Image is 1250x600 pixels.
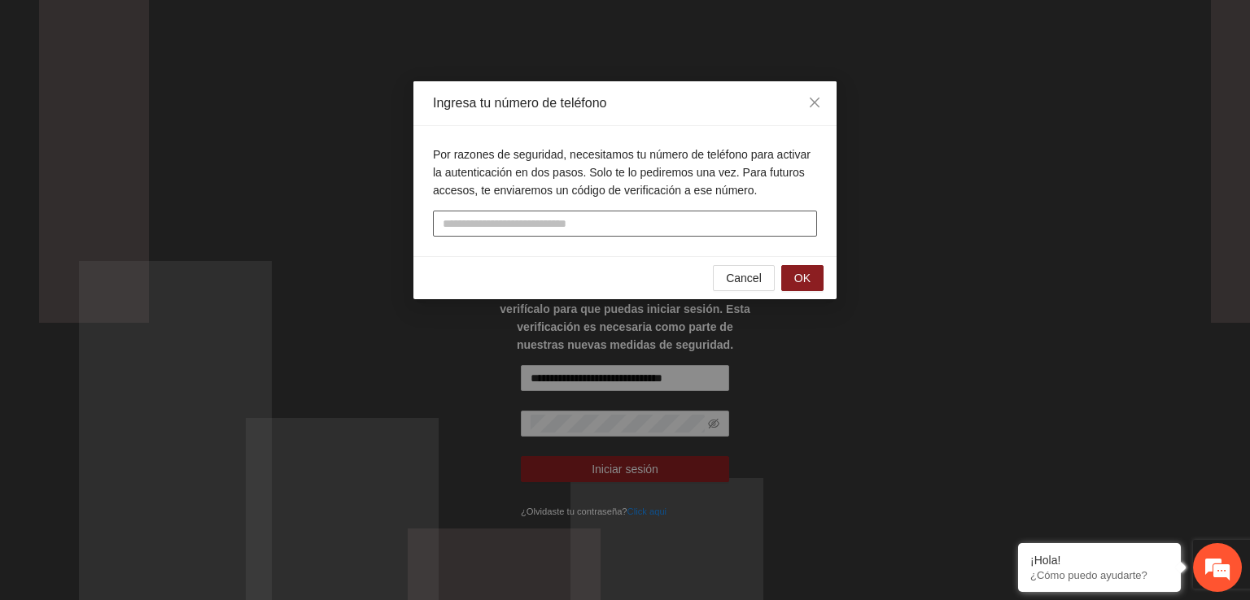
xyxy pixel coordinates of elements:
[1030,569,1169,581] p: ¿Cómo puedo ayudarte?
[713,265,775,291] button: Cancel
[8,415,310,472] textarea: Escriba su mensaje y pulse “Intro”
[1030,554,1169,567] div: ¡Hola!
[794,269,811,287] span: OK
[433,146,817,199] p: Por razones de seguridad, necesitamos tu número de teléfono para activar la autenticación en dos ...
[726,269,762,287] span: Cancel
[781,265,824,291] button: OK
[94,202,225,367] span: Estamos en línea.
[267,8,306,47] div: Minimizar ventana de chat en vivo
[793,81,837,125] button: Close
[85,83,273,104] div: Chatee con nosotros ahora
[433,94,817,112] div: Ingresa tu número de teléfono
[808,96,821,109] span: close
